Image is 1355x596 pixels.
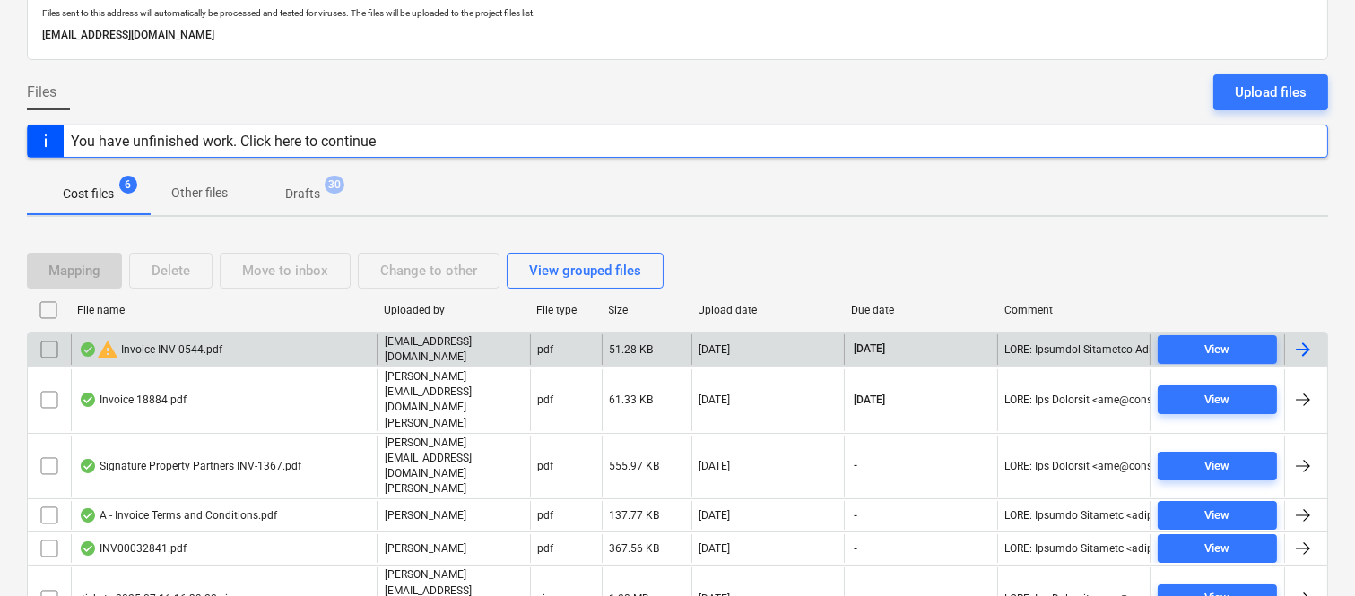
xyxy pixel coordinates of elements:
div: 555.97 KB [610,460,660,472]
div: pdf [538,542,554,555]
div: Upload files [1235,81,1307,104]
div: View [1205,505,1230,526]
div: Size [609,304,684,316]
div: pdf [538,509,554,522]
div: 51.28 KB [610,343,654,356]
button: View [1158,452,1277,480]
div: Invoice INV-0544.pdf [79,339,222,360]
div: INV00032841.pdf [79,541,187,556]
div: Due date [851,304,990,316]
p: Other files [171,184,228,203]
div: OCR finished [79,459,97,473]
div: View [1205,340,1230,360]
div: Getting notes failed [906,8,1029,30]
p: Drafts [285,185,320,203]
div: pdf [538,393,554,406]
span: Files [27,82,56,103]
div: 137.77 KB [610,509,660,522]
button: View [1158,385,1277,414]
iframe: Chat Widget [1265,510,1355,596]
p: [PERSON_NAME] [385,508,466,523]
div: pdf [538,343,554,356]
div: A - Invoice Terms and Conditions.pdf [79,508,277,523]
p: [EMAIL_ADDRESS][DOMAIN_NAME] [385,334,523,365]
div: File type [537,304,595,316]
div: View grouped files [529,259,641,282]
div: Upload date [699,304,838,316]
div: You have unfinished work. Click here to continue [71,133,376,150]
span: - [852,508,859,523]
button: View [1158,501,1277,530]
div: OCR finished [79,541,97,556]
p: [PERSON_NAME] [385,541,466,557]
div: View [1205,456,1230,477]
button: View [1158,335,1277,364]
div: OCR finished [79,508,97,523]
div: pdf [538,460,554,472]
span: 30 [325,176,344,194]
span: 6 [119,176,137,194]
div: Invoice 18884.pdf [79,393,187,407]
p: [EMAIL_ADDRESS][DOMAIN_NAME] [42,26,1313,45]
p: Cost files [63,185,114,203]
span: warning [97,339,118,360]
p: [PERSON_NAME][EMAIL_ADDRESS][DOMAIN_NAME][PERSON_NAME] [385,369,523,431]
span: [DATE] [852,341,887,357]
div: Signature Property Partners INV-1367.pdf [79,459,301,473]
span: - [852,541,859,557]
div: [DATE] [699,343,731,356]
button: View grouped files [507,253,664,289]
div: [DATE] [699,460,731,472]
div: [DATE] [699,542,731,555]
div: OCR finished [79,393,97,407]
div: Comment [1004,304,1143,316]
span: [DATE] [852,393,887,408]
div: OCR finished [79,342,97,357]
div: File name [77,304,369,316]
div: View [1205,390,1230,410]
div: View [1205,539,1230,559]
div: [DATE] [699,509,731,522]
div: 61.33 KB [610,393,654,406]
div: 367.56 KB [610,542,660,555]
button: Upload files [1213,74,1328,110]
div: Uploaded by [384,304,523,316]
p: [PERSON_NAME][EMAIL_ADDRESS][DOMAIN_NAME][PERSON_NAME] [385,436,523,497]
p: Files sent to this address will automatically be processed and tested for viruses. The files will... [42,7,1313,19]
span: - [852,458,859,473]
button: View [1158,534,1277,563]
div: [DATE] [699,393,731,406]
